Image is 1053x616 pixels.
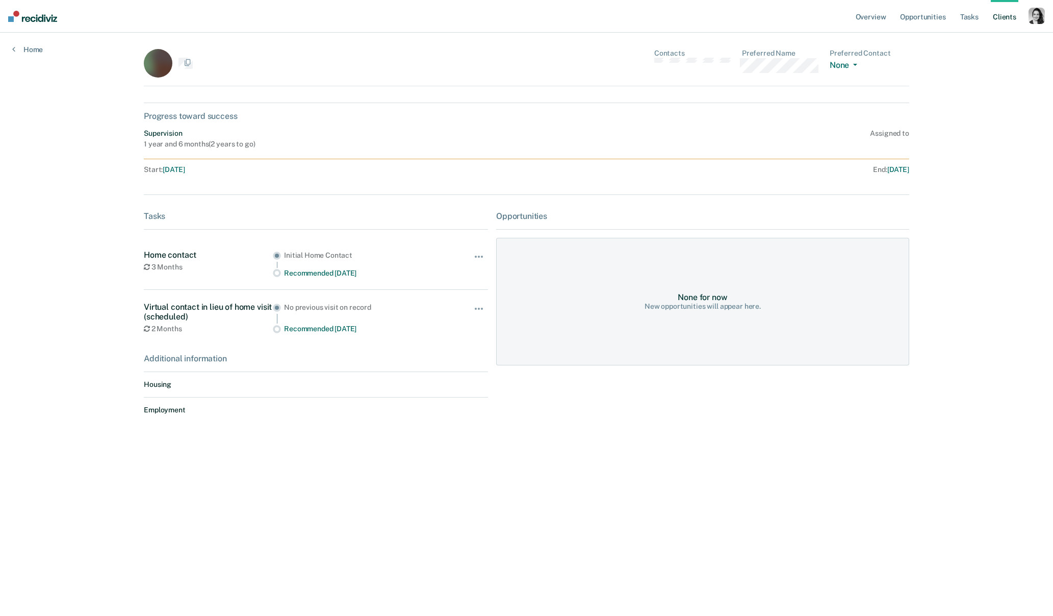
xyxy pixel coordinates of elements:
div: Progress toward success [144,111,909,121]
dt: Preferred Name [742,49,821,58]
div: New opportunities will appear here. [645,302,761,311]
a: Home [12,45,43,54]
div: End : [531,165,909,174]
div: Virtual contact in lieu of home visit (scheduled) [144,302,273,322]
div: None for now [678,292,727,302]
dt: Contacts [654,49,734,58]
div: Home contact [144,250,273,260]
dt: Housing [144,380,488,389]
div: Supervision [144,129,255,138]
div: Opportunities [496,211,909,221]
img: Recidiviz [8,11,57,22]
div: 1 year and 6 months ( 2 years to go ) [144,140,255,149]
div: Assigned to [870,129,909,149]
dt: Employment [144,406,488,414]
div: Start : [144,165,527,174]
div: Additional information [144,354,488,363]
span: [DATE] [163,165,185,174]
div: 3 Months [144,263,273,272]
div: Recommended [DATE] [284,325,445,333]
button: None [830,60,861,72]
div: No previous visit on record [284,303,445,312]
div: Tasks [144,211,488,221]
div: Recommended [DATE] [284,269,445,278]
div: 2 Months [144,325,273,333]
dt: Preferred Contact [830,49,909,58]
div: Initial Home Contact [284,251,445,260]
span: [DATE] [887,165,909,174]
